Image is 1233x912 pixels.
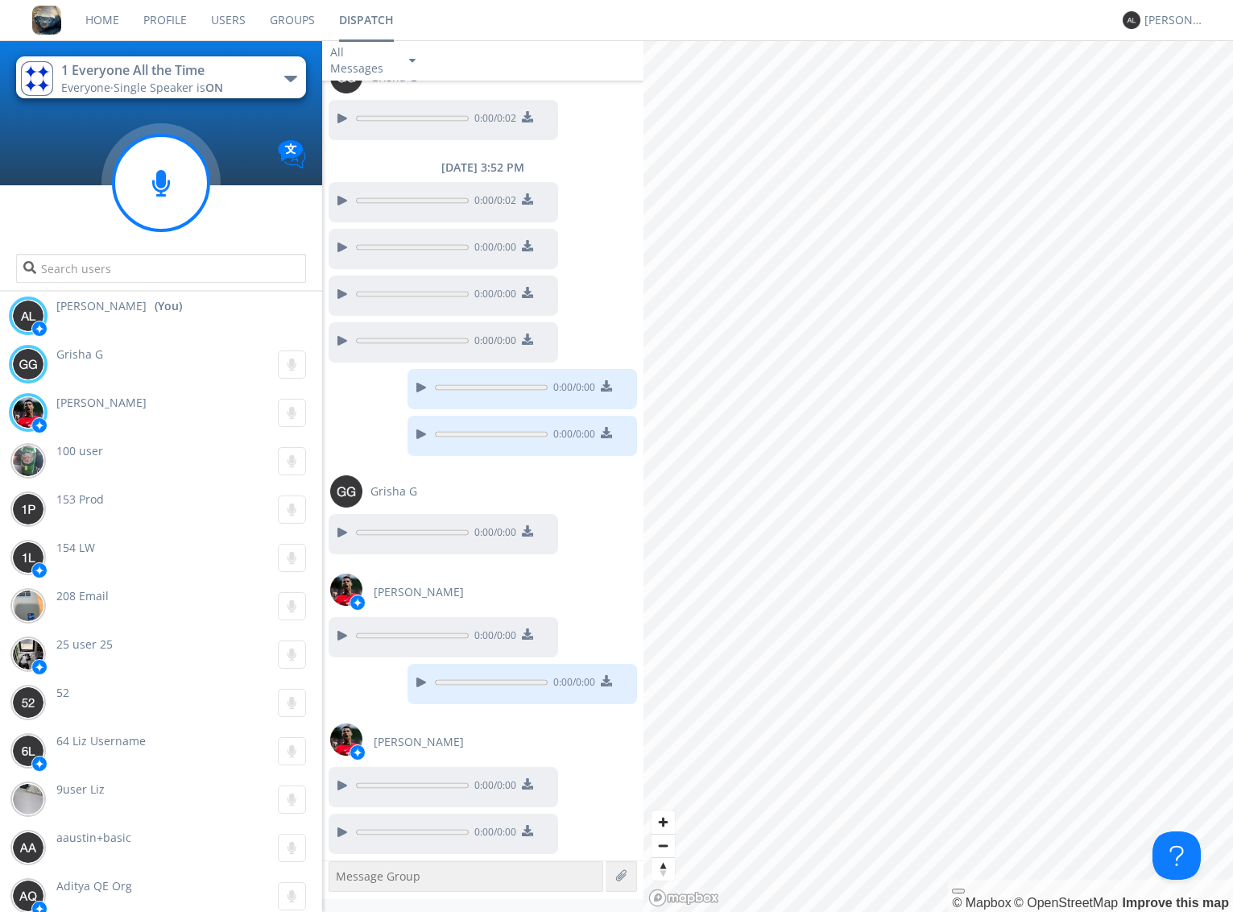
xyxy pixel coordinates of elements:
[330,475,362,508] img: 373638.png
[12,590,44,622] img: 3033231c3467409ebb9b61612edb4bdd
[601,380,612,392] img: download media button
[56,781,105,797] span: 9user Liz
[61,80,242,96] div: Everyone ·
[56,491,104,507] span: 153 Prod
[56,346,103,362] span: Grisha G
[548,380,595,398] span: 0:00 / 0:00
[648,889,719,907] a: Mapbox logo
[56,830,131,845] span: aaustin+basic
[12,880,44,912] img: 373638.png
[469,778,516,796] span: 0:00 / 0:00
[652,834,675,857] button: Zoom out
[330,44,395,77] div: All Messages
[205,80,223,95] span: ON
[548,427,595,445] span: 0:00 / 0:00
[56,636,113,652] span: 25 user 25
[12,348,44,380] img: 373638.png
[469,525,516,543] span: 0:00 / 0:00
[652,857,675,881] button: Reset bearing to north
[522,525,533,537] img: download media button
[16,254,306,283] input: Search users
[12,831,44,864] img: 373638.png
[374,584,464,600] span: [PERSON_NAME]
[374,734,464,750] span: [PERSON_NAME]
[1144,12,1205,28] div: [PERSON_NAME]
[12,493,44,525] img: 373638.png
[16,56,306,98] button: 1 Everyone All the TimeEveryone·Single Speaker isON
[32,6,61,35] img: 8ff700cf5bab4eb8a436322861af2272
[952,889,965,893] button: Toggle attribution
[12,300,44,332] img: 373638.png
[601,427,612,438] img: download media button
[522,240,533,251] img: download media button
[522,111,533,122] img: download media button
[548,675,595,693] span: 0:00 / 0:00
[322,160,644,176] div: [DATE] 3:52 PM
[370,483,417,500] span: Grisha G
[12,735,44,767] img: 373638.png
[652,835,675,857] span: Zoom out
[469,111,516,129] span: 0:00 / 0:02
[61,61,242,80] div: 1 Everyone All the Time
[12,541,44,574] img: 373638.png
[21,61,53,96] img: 31c91c2a7426418da1df40c869a31053
[155,298,182,314] div: (You)
[1123,11,1140,29] img: 373638.png
[409,59,416,63] img: caret-down-sm.svg
[330,723,362,756] img: b497e1ca2c5b4877b05cb6c52fa8fbde
[56,298,147,314] span: [PERSON_NAME]
[522,287,533,298] img: download media button
[1123,896,1229,910] a: Map feedback
[12,783,44,815] img: 305fa19a2e58434bb3f4e88bbfc8325e
[643,40,1233,912] canvas: Map
[56,685,69,700] span: 52
[652,858,675,881] span: Reset bearing to north
[469,193,516,211] span: 0:00 / 0:02
[330,574,362,606] img: b497e1ca2c5b4877b05cb6c52fa8fbde
[522,193,533,205] img: download media button
[652,810,675,834] button: Zoom in
[56,878,132,893] span: Aditya QE Org
[56,733,146,748] span: 64 Liz Username
[56,540,95,555] span: 154 LW
[278,140,306,168] img: Translation enabled
[952,896,1011,910] a: Mapbox
[522,825,533,836] img: download media button
[469,825,516,843] span: 0:00 / 0:00
[469,287,516,305] span: 0:00 / 0:00
[12,396,44,429] img: b497e1ca2c5b4877b05cb6c52fa8fbde
[56,588,109,603] span: 208 Email
[12,445,44,477] img: f5492b4a00e34d15b9b3de1d9f23d579
[601,675,612,686] img: download media button
[1014,896,1118,910] a: OpenStreetMap
[1152,831,1201,880] iframe: Toggle Customer Support
[469,240,516,258] span: 0:00 / 0:00
[469,628,516,646] span: 0:00 / 0:00
[469,334,516,351] span: 0:00 / 0:00
[12,638,44,670] img: 30b4fc036c134896bbcaf3271c59502e
[522,628,533,640] img: download media button
[114,80,223,95] span: Single Speaker is
[56,443,103,458] span: 100 user
[522,778,533,790] img: download media button
[522,334,533,345] img: download media button
[12,686,44,719] img: 373638.png
[56,395,147,410] span: [PERSON_NAME]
